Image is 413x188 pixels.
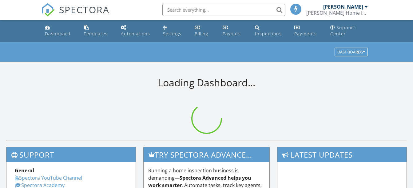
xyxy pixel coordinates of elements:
[161,22,187,40] a: Settings
[121,31,150,37] div: Automations
[220,22,248,40] a: Payouts
[277,147,407,162] h3: Latest Updates
[223,31,241,37] div: Payouts
[294,31,317,37] div: Payments
[162,4,285,16] input: Search everything...
[15,174,82,181] a: Spectora YouTube Channel
[41,3,55,17] img: The Best Home Inspection Software - Spectora
[330,25,355,37] div: Support Center
[42,22,76,40] a: Dashboard
[6,147,136,162] h3: Support
[84,31,108,37] div: Templates
[252,22,287,40] a: Inspections
[195,31,208,37] div: Billing
[118,22,156,40] a: Automations (Basic)
[192,22,215,40] a: Billing
[81,22,113,40] a: Templates
[144,147,269,162] h3: Try spectora advanced [DATE]
[59,3,109,16] span: SPECTORA
[255,31,282,37] div: Inspections
[337,50,365,54] div: Dashboards
[323,4,363,10] div: [PERSON_NAME]
[292,22,323,40] a: Payments
[163,31,181,37] div: Settings
[45,31,70,37] div: Dashboard
[328,22,370,40] a: Support Center
[41,8,109,21] a: SPECTORA
[15,167,34,174] strong: General
[335,48,368,57] button: Dashboards
[306,10,368,16] div: Ashment Home Inspections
